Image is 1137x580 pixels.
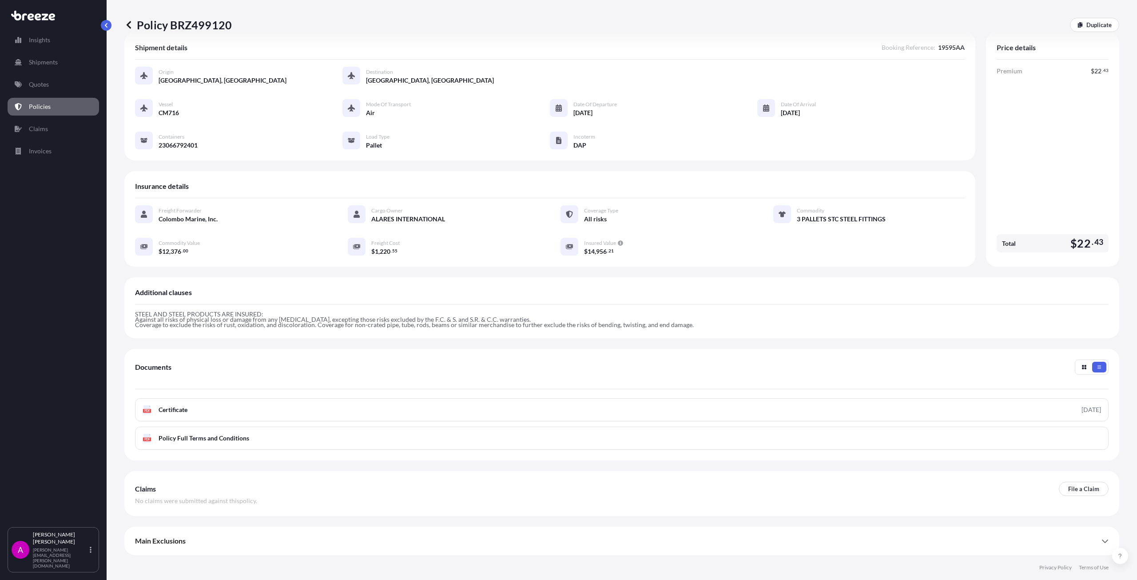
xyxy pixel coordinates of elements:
[573,133,595,140] span: Incoterm
[18,545,23,554] span: A
[781,108,800,117] span: [DATE]
[366,108,375,117] span: Air
[159,101,173,108] span: Vessel
[608,249,614,252] span: 21
[29,36,50,44] p: Insights
[135,536,186,545] span: Main Exclusions
[8,142,99,160] a: Invoices
[1094,68,1101,74] span: 22
[135,363,171,372] span: Documents
[135,182,189,191] span: Insurance details
[371,240,400,247] span: Freight Cost
[584,248,588,255] span: $
[366,68,393,76] span: Destination
[392,249,398,252] span: 55
[135,484,156,493] span: Claims
[8,31,99,49] a: Insights
[366,141,382,150] span: Pallet
[1070,238,1077,249] span: $
[33,547,88,568] p: [PERSON_NAME][EMAIL_ADDRESS][PERSON_NAME][DOMAIN_NAME]
[1092,240,1093,245] span: .
[391,249,392,252] span: .
[135,530,1109,552] div: Main Exclusions
[584,215,607,224] span: All risks
[135,398,1109,421] a: PDFCertificate[DATE]
[573,101,617,108] span: Date of Departure
[607,249,608,252] span: .
[588,248,595,255] span: 14
[1081,405,1101,414] div: [DATE]
[124,18,232,32] p: Policy BRZ499120
[366,101,411,108] span: Mode of Transport
[144,438,150,441] text: PDF
[29,102,51,111] p: Policies
[159,248,162,255] span: $
[171,248,181,255] span: 376
[169,248,171,255] span: ,
[1086,20,1112,29] p: Duplicate
[135,427,1109,450] a: PDFPolicy Full Terms and Conditions
[375,248,378,255] span: 1
[33,531,88,545] p: [PERSON_NAME] [PERSON_NAME]
[1059,482,1109,496] a: File a Claim
[162,248,169,255] span: 12
[29,58,58,67] p: Shipments
[135,312,1109,317] p: STEEL AND STEEL PRODUCTS ARE INSURED:
[159,434,249,443] span: Policy Full Terms and Conditions
[378,248,380,255] span: ,
[1091,68,1094,74] span: $
[8,53,99,71] a: Shipments
[573,141,586,150] span: DAP
[29,124,48,133] p: Claims
[29,80,49,89] p: Quotes
[997,67,1022,76] span: Premium
[1077,238,1090,249] span: 22
[29,147,52,156] p: Invoices
[183,249,188,252] span: 00
[144,409,150,412] text: PDF
[159,68,174,76] span: Origin
[584,207,618,214] span: Coverage Type
[182,249,183,252] span: .
[159,405,187,414] span: Certificate
[8,76,99,93] a: Quotes
[135,288,192,297] span: Additional clauses
[159,207,202,214] span: Freight Forwarder
[135,322,1109,328] p: Coverage to exclude the risks of rust, oxidation, and discoloration. Coverage for non-crated pipe...
[371,248,375,255] span: $
[159,108,179,117] span: CM716
[159,141,198,150] span: 23066792401
[573,108,592,117] span: [DATE]
[584,240,616,247] span: Insured Value
[135,317,1109,322] p: Against all risks of physical loss or damage from any [MEDICAL_DATA], excepting those risks exclu...
[595,248,596,255] span: ,
[1079,564,1109,571] a: Terms of Use
[1002,239,1016,248] span: Total
[366,133,390,140] span: Load Type
[159,133,184,140] span: Containers
[159,76,286,85] span: [GEOGRAPHIC_DATA], [GEOGRAPHIC_DATA]
[366,76,494,85] span: [GEOGRAPHIC_DATA], [GEOGRAPHIC_DATA]
[159,240,200,247] span: Commodity Value
[8,120,99,138] a: Claims
[1068,484,1099,493] p: File a Claim
[8,98,99,116] a: Policies
[1103,69,1109,72] span: 43
[781,101,816,108] span: Date of Arrival
[380,248,390,255] span: 220
[135,496,257,505] span: No claims were submitted against this policy .
[1039,564,1072,571] a: Privacy Policy
[596,248,607,255] span: 956
[1102,69,1103,72] span: .
[371,215,445,224] span: ALARES INTERNATIONAL
[159,215,218,224] span: Colombo Marine, Inc.
[371,207,403,214] span: Cargo Owner
[797,215,886,224] span: 3 PALLETS STC STEEL FITTINGS
[1094,240,1103,245] span: 43
[1070,18,1119,32] a: Duplicate
[797,207,824,214] span: Commodity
